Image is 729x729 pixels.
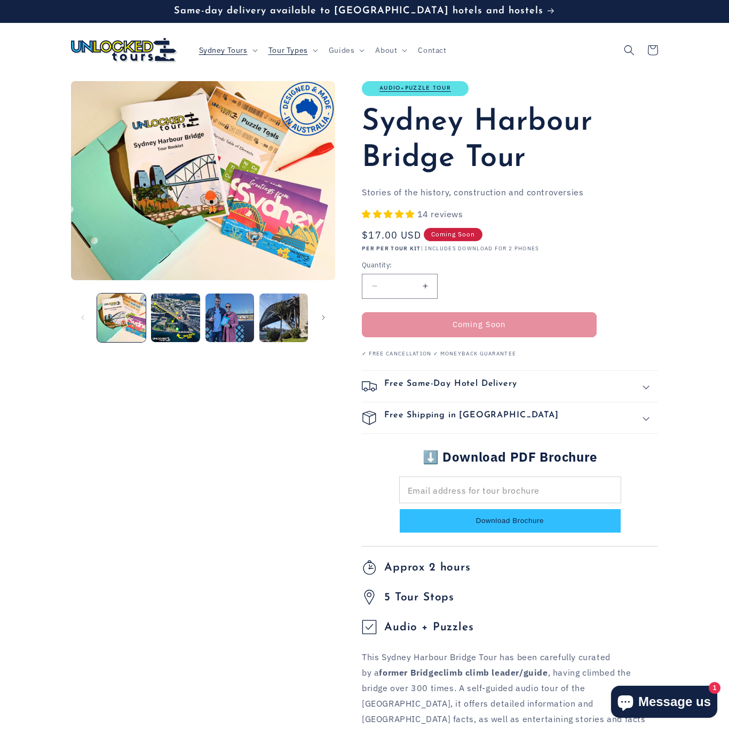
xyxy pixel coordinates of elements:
[362,245,421,252] strong: PER PER TOUR KIT
[617,38,641,62] summary: Search
[322,39,369,61] summary: Guides
[362,245,658,252] p: | INCLUDES DOWNLOAD FOR 2 PHONES
[262,39,322,61] summary: Tour Types
[369,39,411,61] summary: About
[608,686,720,720] inbox-online-store-chat: Shopify online store chat
[174,6,543,16] span: Same-day delivery available to [GEOGRAPHIC_DATA] hotels and hostels
[375,45,397,55] span: About
[362,260,597,271] label: Quantity:
[329,45,355,55] span: Guides
[417,209,463,219] span: 14 reviews
[384,410,559,425] h2: Free Shipping in [GEOGRAPHIC_DATA]
[193,39,262,61] summary: Sydney Tours
[362,104,658,177] h1: Sydney Harbour Bridge Tour
[379,85,451,91] a: Audio+Puzzle Tour
[384,561,471,575] span: Approx 2 hours
[424,228,482,241] span: Coming Soon
[151,294,200,342] button: Load image 2 in gallery view
[362,185,658,200] p: Stories of the history, construction and controversies
[259,294,308,342] button: Load image 4 in gallery view
[411,39,453,61] a: Contact
[199,45,248,55] span: Sydney Tours
[362,351,658,357] p: ✓ Free Cancellation ✓ Moneyback Guarantee
[384,591,454,605] span: 5 Tour Stops
[379,667,548,678] strong: former Bridgeclimb climb leader/guide
[362,371,658,402] summary: Free Same-Day Hotel Delivery
[67,34,182,66] a: Unlocked Tours
[384,621,474,635] span: Audio + Puzzles
[312,306,335,329] button: Slide right
[418,45,446,55] span: Contact
[384,379,517,394] h2: Free Same-Day Hotel Delivery
[362,402,658,433] summary: Free Shipping in [GEOGRAPHIC_DATA]
[205,294,254,342] button: Load image 3 in gallery view
[71,81,335,345] media-gallery: Gallery Viewer
[362,312,597,337] button: Coming Soon
[362,209,417,219] span: 5.00 stars
[97,294,146,342] button: Load image 1 in gallery view
[362,228,421,242] span: $17.00 USD
[268,45,308,55] span: Tour Types
[71,38,178,62] img: Unlocked Tours
[71,306,94,329] button: Slide left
